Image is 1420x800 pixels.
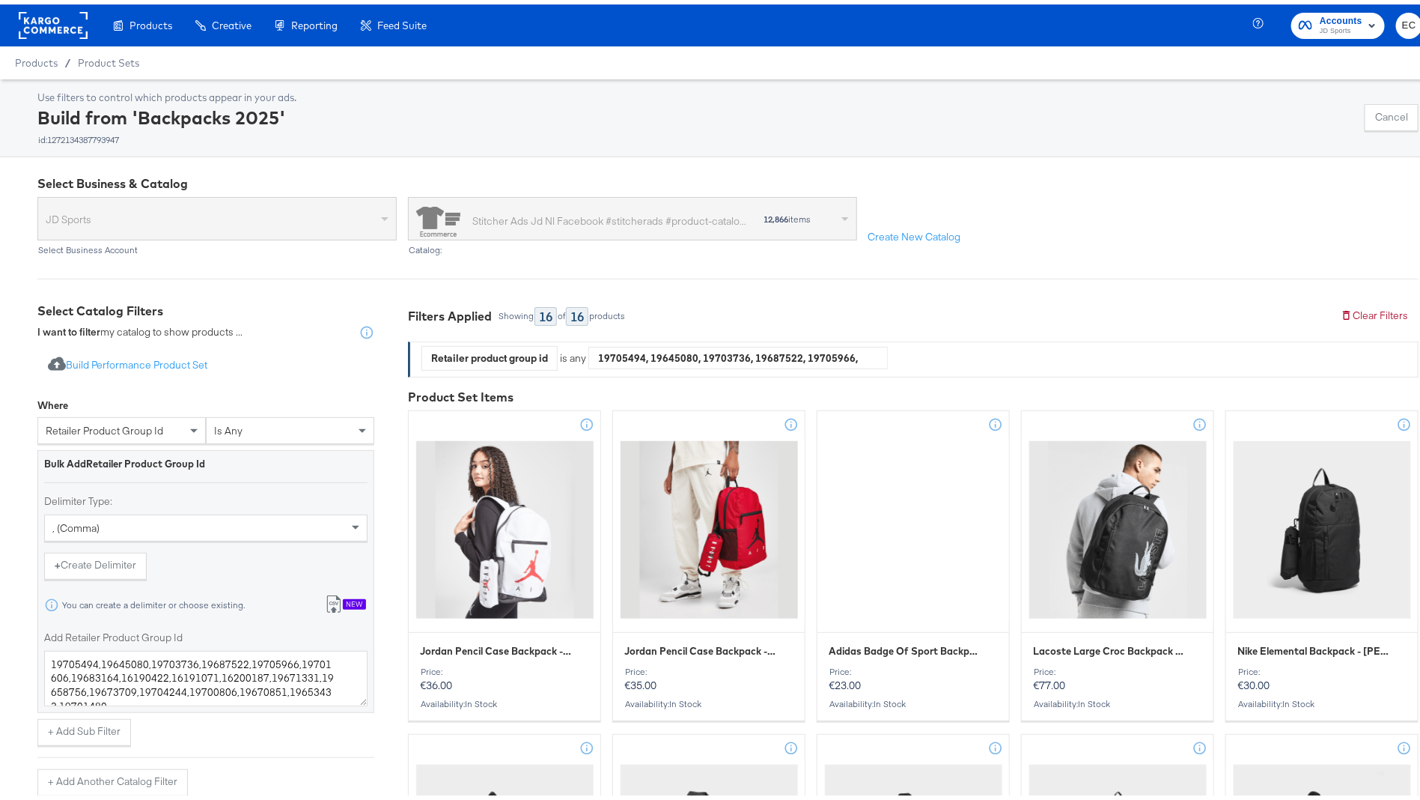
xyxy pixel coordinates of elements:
[55,554,61,568] strong: +
[343,595,366,605] div: New
[291,15,338,27] span: Reporting
[624,640,776,654] span: Jordan Pencil Case Backpack - Zwart- Dames
[857,219,971,246] button: Create New Catalog
[669,694,701,705] span: in stock
[44,452,368,467] div: Bulk Add Retailer Product Group Id
[1237,662,1407,673] div: Price:
[44,626,368,640] label: Add Retailer Product Group Id
[212,15,252,27] span: Creative
[214,419,243,433] span: is any
[44,548,147,575] button: +Create Delimiter
[408,240,857,251] div: Catalog:
[37,130,296,141] div: id: 1272134387793947
[15,52,58,64] span: Products
[46,202,377,228] span: JD Sports
[472,209,748,225] div: Stitcher Ads Jd Nl Facebook #stitcherads #product-catalog #keep
[44,646,368,702] textarea: 19705494,19645080,19703736,19687522,19705966,19701606,19683164,16190422,16191071,16200187,1967133...
[37,321,100,334] strong: I want to filter
[420,640,572,654] span: Jordan Pencil Case Backpack - Wit- Dames
[377,15,427,27] span: Feed Suite
[498,306,534,317] div: Showing
[566,303,588,321] div: 16
[37,171,1419,188] div: Select Business & Catalog
[37,715,131,742] button: + Add Sub Filter
[829,640,981,654] span: Adidas Badge Of Sport Backpack - Zwart- Heren
[763,210,811,220] div: items
[1282,694,1314,705] span: in stock
[422,342,557,366] div: Retailer product group id
[37,348,218,375] button: Build Performance Product Set
[1033,662,1202,688] p: €77.00
[46,419,163,433] span: retailer product group id
[37,298,374,315] div: Select Catalog Filters
[534,303,557,321] div: 16
[314,587,377,615] button: New
[1320,21,1362,33] span: JD Sports
[420,694,589,705] div: Availability :
[408,384,1419,401] div: Product Set Items
[557,306,566,317] div: of
[764,209,788,220] strong: 12,866
[1237,640,1389,654] span: Nike Elemental Backpack - Zwart- Dames
[874,694,906,705] span: in stock
[52,517,100,530] span: , (comma)
[420,662,589,688] p: €36.00
[37,765,188,792] button: + Add Another Catalog Filter
[1237,662,1407,688] p: €30.00
[558,347,588,361] div: is any
[1291,8,1385,34] button: AccountsJD Sports
[37,86,296,100] div: Use filters to control which products appear in your ads.
[829,662,998,688] p: €23.00
[624,662,793,673] div: Price:
[588,306,626,317] div: products
[78,52,139,64] a: Product Sets
[1033,694,1202,705] div: Availability :
[465,694,497,705] span: in stock
[129,15,172,27] span: Products
[1078,694,1110,705] span: in stock
[1402,13,1416,30] span: EC
[589,342,887,365] div: 19705494, 19645080, 19703736, 19687522, 19705966, 19701606, 19683164, 16190422, 16191071, 1620018...
[1033,640,1185,654] span: Lacoste Large Croc Backpack - Zwart- Dames
[37,394,68,408] div: Where
[37,240,397,251] div: Select Business Account
[61,596,246,606] div: You can create a delimiter or choose existing.
[624,662,793,688] p: €35.00
[408,303,492,321] div: Filters Applied
[37,100,296,141] div: Build from 'Backpacks 2025'
[44,490,368,504] label: Delimiter Type:
[1330,298,1419,325] button: Clear Filters
[1365,100,1419,127] button: Cancel
[37,321,243,336] div: my catalog to show products ...
[1320,9,1362,25] span: Accounts
[624,694,793,705] div: Availability :
[58,52,78,64] span: /
[829,662,998,673] div: Price:
[829,694,998,705] div: Availability :
[1237,694,1407,705] div: Availability :
[1033,662,1202,673] div: Price:
[420,662,589,673] div: Price:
